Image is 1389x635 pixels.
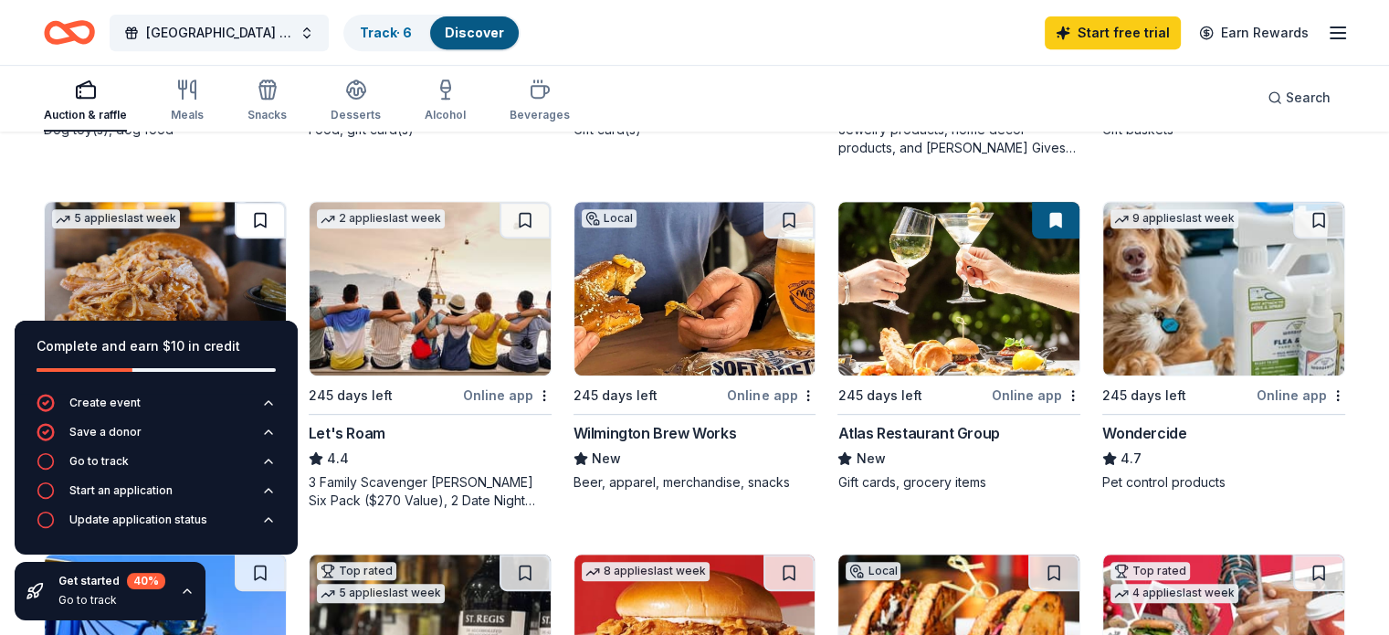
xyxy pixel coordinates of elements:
div: Start an application [69,483,173,498]
span: 4.7 [1121,448,1142,470]
div: Online app [1257,384,1345,407]
div: 9 applies last week [1110,209,1238,228]
div: Save a donor [69,425,142,439]
a: Image for Wondercide9 applieslast week245 days leftOnline appWondercide4.7Pet control products [1102,201,1345,492]
div: Let's Roam [309,422,385,444]
button: Alcohol [425,71,466,132]
button: Snacks [247,71,287,132]
div: 2 applies last week [317,209,445,228]
span: New [856,448,885,470]
a: Image for Atlas Restaurant Group245 days leftOnline appAtlas Restaurant GroupNewGift cards, groce... [837,201,1080,492]
div: 5 applies last week [317,584,445,603]
div: Beverages [510,108,570,122]
button: Start an application [37,482,276,511]
div: Get started [58,573,165,589]
a: Earn Rewards [1188,16,1320,49]
a: Image for Wilmington Brew WorksLocal245 days leftOnline appWilmington Brew WorksNewBeer, apparel,... [573,201,816,492]
div: 8 applies last week [582,562,710,581]
div: Auction & raffle [44,108,127,122]
div: Pet control products [1102,473,1345,492]
a: Track· 6 [360,25,412,40]
button: Save a donor [37,423,276,452]
button: Beverages [510,71,570,132]
button: Update application status [37,511,276,540]
img: Image for Wilmington Brew Works [574,202,816,376]
div: 4 applies last week [1110,584,1238,603]
div: Online app [992,384,1080,407]
div: Top rated [1110,562,1190,580]
img: Image for Wondercide [1103,202,1344,376]
div: Atlas Restaurant Group [837,422,999,444]
div: Wilmington Brew Works [573,422,737,444]
div: Snacks [247,108,287,122]
div: Meals [171,108,204,122]
div: 245 days left [309,385,393,407]
div: 3 Family Scavenger [PERSON_NAME] Six Pack ($270 Value), 2 Date Night Scavenger [PERSON_NAME] Two ... [309,473,552,510]
button: Search [1253,79,1345,116]
div: Jewelry products, home decor products, and [PERSON_NAME] Gives Back event in-store or online (or ... [837,121,1080,157]
div: Go to track [69,454,129,469]
div: 245 days left [1102,385,1186,407]
a: Image for Let's Roam2 applieslast week245 days leftOnline appLet's Roam4.43 Family Scavenger [PER... [309,201,552,510]
div: Gift cards, grocery items [837,473,1080,492]
div: Top rated [317,562,396,580]
div: Complete and earn $10 in credit [37,335,276,357]
div: Beer, apparel, merchandise, snacks [573,473,816,492]
div: Create event [69,396,141,410]
button: Meals [171,71,204,132]
div: Desserts [331,108,381,122]
img: Image for Let's Roam [310,202,551,376]
div: Wondercide [1102,422,1186,444]
a: Image for Mission BBQ5 applieslast week245 days leftOnline app•QuickMission BBQNewFood, gift cards [44,201,287,492]
div: Local [582,209,637,228]
button: Track· 6Discover [343,15,521,51]
div: 40 % [127,573,165,589]
span: [GEOGRAPHIC_DATA] Class of 2026 After Prom [146,22,292,44]
div: 245 days left [837,385,921,407]
span: New [592,448,621,470]
img: Image for Mission BBQ [45,202,286,376]
a: Start free trial [1045,16,1181,49]
div: Go to track [58,593,165,608]
a: Home [44,11,95,54]
button: Auction & raffle [44,71,127,132]
div: Online app [463,384,552,407]
div: Alcohol [425,108,466,122]
img: Image for Atlas Restaurant Group [838,202,1079,376]
a: Discover [445,25,504,40]
div: 245 days left [573,385,658,407]
div: 5 applies last week [52,209,180,228]
button: Create event [37,394,276,423]
span: Search [1286,87,1331,109]
button: [GEOGRAPHIC_DATA] Class of 2026 After Prom [110,15,329,51]
div: Local [846,562,900,580]
span: 4.4 [327,448,349,470]
div: Update application status [69,513,207,527]
div: Online app [727,384,816,407]
button: Desserts [331,71,381,132]
button: Go to track [37,452,276,482]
